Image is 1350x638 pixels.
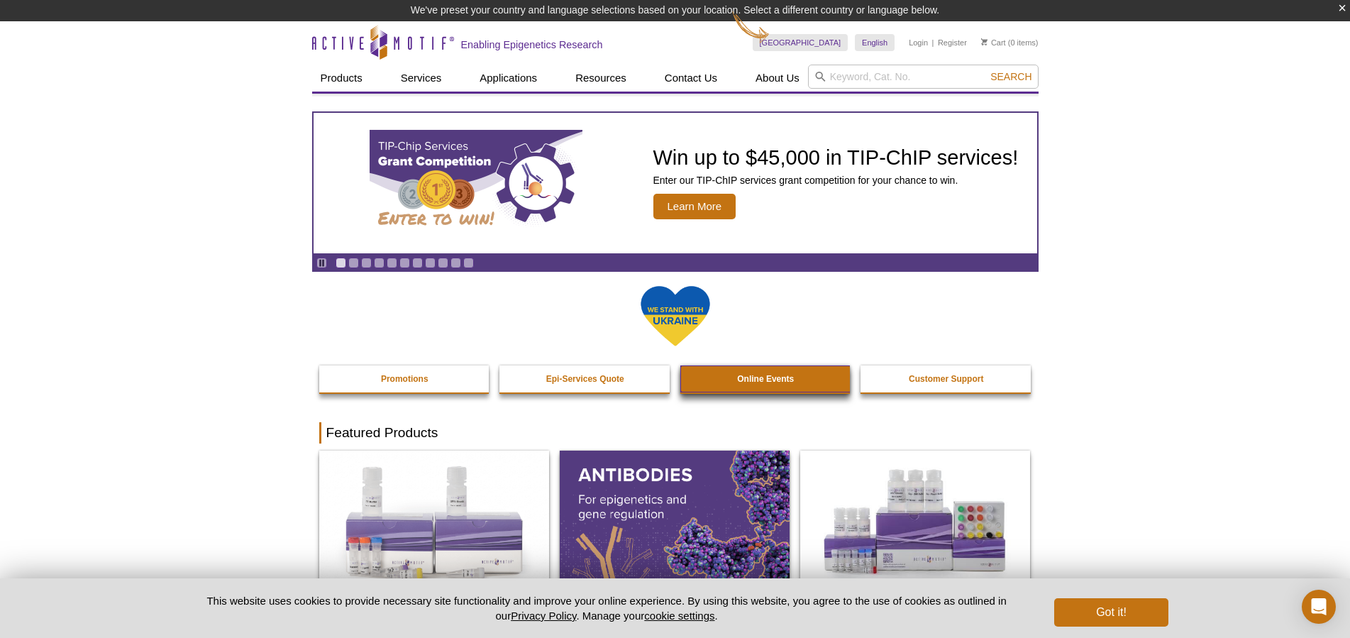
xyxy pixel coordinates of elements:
[387,258,397,268] a: Go to slide 5
[909,374,983,384] strong: Customer Support
[560,451,790,590] img: All Antibodies
[374,258,384,268] a: Go to slide 4
[438,258,448,268] a: Go to slide 9
[182,593,1031,623] p: This website uses cookies to provide necessary site functionality and improve your online experie...
[348,258,359,268] a: Go to slide 2
[732,11,770,44] img: Change Here
[319,451,549,590] img: DNA Library Prep Kit for Illumina
[990,71,1031,82] span: Search
[361,258,372,268] a: Go to slide 3
[461,38,603,51] h2: Enabling Epigenetics Research
[392,65,450,92] a: Services
[932,34,934,51] li: |
[800,451,1030,590] img: CUT&Tag-IT® Express Assay Kit
[312,65,371,92] a: Products
[336,258,346,268] a: Go to slide 1
[463,258,474,268] a: Go to slide 11
[511,610,576,622] a: Privacy Policy
[855,34,895,51] a: English
[938,38,967,48] a: Register
[499,365,671,392] a: Epi-Services Quote
[653,174,1019,187] p: Enter our TIP-ChIP services grant competition for your chance to win.
[471,65,546,92] a: Applications
[644,610,714,622] button: cookie settings
[319,422,1031,444] h2: Featured Products
[656,65,726,92] a: Contact Us
[546,374,624,384] strong: Epi-Services Quote
[981,38,1006,48] a: Cart
[640,285,711,348] img: We Stand With Ukraine
[425,258,436,268] a: Go to slide 8
[450,258,461,268] a: Go to slide 10
[747,65,808,92] a: About Us
[808,65,1039,89] input: Keyword, Cat. No.
[1302,590,1336,624] div: Open Intercom Messenger
[314,113,1037,253] article: TIP-ChIP Services Grant Competition
[680,365,852,392] a: Online Events
[567,65,635,92] a: Resources
[737,374,794,384] strong: Online Events
[370,130,582,236] img: TIP-ChIP Services Grant Competition
[909,38,928,48] a: Login
[981,38,987,45] img: Your Cart
[381,374,428,384] strong: Promotions
[986,70,1036,83] button: Search
[399,258,410,268] a: Go to slide 6
[653,147,1019,168] h2: Win up to $45,000 in TIP-ChIP services!
[319,365,491,392] a: Promotions
[314,113,1037,253] a: TIP-ChIP Services Grant Competition Win up to $45,000 in TIP-ChIP services! Enter our TIP-ChIP se...
[653,194,736,219] span: Learn More
[981,34,1039,51] li: (0 items)
[412,258,423,268] a: Go to slide 7
[1054,598,1168,627] button: Got it!
[861,365,1032,392] a: Customer Support
[753,34,848,51] a: [GEOGRAPHIC_DATA]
